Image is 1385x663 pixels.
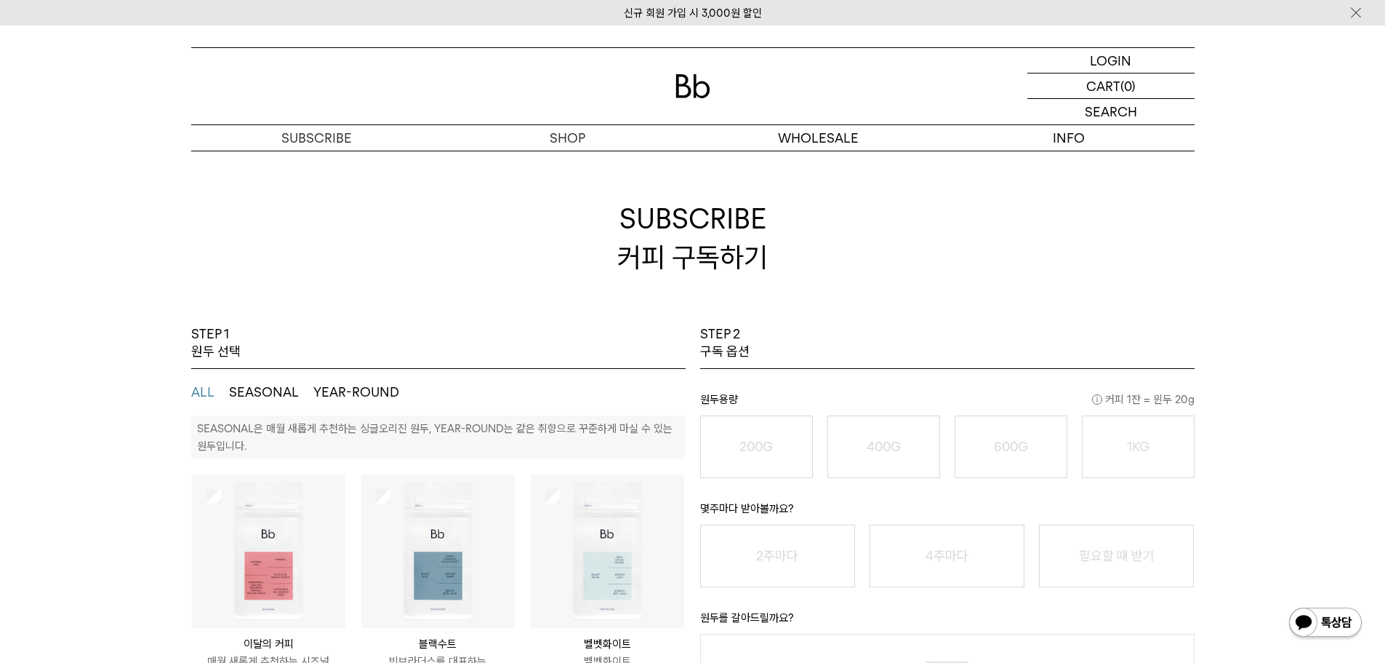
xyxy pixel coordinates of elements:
[531,635,684,653] p: 벨벳화이트
[1085,99,1137,124] p: SEARCH
[191,384,214,401] button: ALL
[739,439,773,454] o: 200G
[870,525,1024,587] button: 4주마다
[827,416,940,478] button: 400G
[1027,74,1195,99] a: CART (0)
[700,391,1195,416] p: 원두용량
[994,439,1028,454] o: 600G
[700,609,1195,634] p: 원두를 갈아드릴까요?
[700,416,813,478] button: 200G
[1120,74,1136,98] p: (0)
[700,525,855,587] button: 2주마다
[191,151,1195,325] h2: SUBSCRIBE 커피 구독하기
[313,384,399,401] button: YEAR-ROUND
[191,325,241,361] p: STEP 1 원두 선택
[192,475,345,628] img: 상품이미지
[1027,48,1195,74] a: LOGIN
[1039,525,1194,587] button: 필요할 때 받기
[192,635,345,653] p: 이달의 커피
[361,475,515,628] img: 상품이미지
[229,384,299,401] button: SEASONAL
[700,500,1195,525] p: 몇주마다 받아볼까요?
[700,325,750,361] p: STEP 2 구독 옵션
[955,416,1067,478] button: 600G
[442,125,693,151] a: SHOP
[1086,74,1120,98] p: CART
[624,7,762,20] a: 신규 회원 가입 시 3,000원 할인
[867,439,901,454] o: 400G
[675,74,710,98] img: 로고
[1127,439,1149,454] o: 1KG
[944,125,1195,151] p: INFO
[361,635,515,653] p: 블랙수트
[1082,416,1195,478] button: 1KG
[693,125,944,151] p: WHOLESALE
[531,475,684,628] img: 상품이미지
[1090,48,1131,73] p: LOGIN
[1288,606,1363,641] img: 카카오톡 채널 1:1 채팅 버튼
[197,422,673,453] p: SEASONAL은 매월 새롭게 추천하는 싱글오리진 원두, YEAR-ROUND는 같은 취향으로 꾸준하게 마실 수 있는 원두입니다.
[191,125,442,151] a: SUBSCRIBE
[1092,391,1195,408] span: 커피 1잔 = 윈두 20g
